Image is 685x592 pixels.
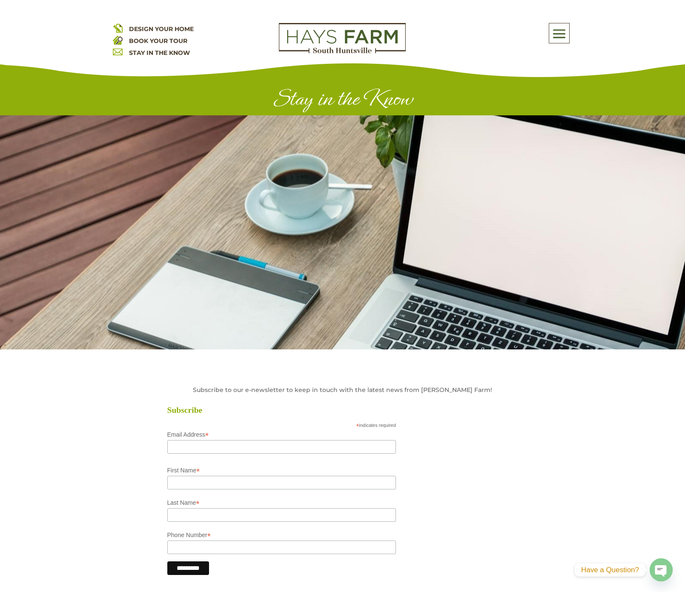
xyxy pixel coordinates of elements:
[167,429,396,439] label: Email Address
[113,86,573,115] h1: Stay in the Know
[129,49,190,57] a: STAY IN THE KNOW
[113,35,123,45] img: book your home tour
[167,529,396,539] label: Phone Number
[279,23,406,54] img: Logo
[159,384,527,396] p: Subscribe to our e-newsletter to keep in touch with the latest news from [PERSON_NAME] Farm!
[129,37,187,45] a: BOOK YOUR TOUR
[167,497,396,507] label: Last Name
[167,420,396,429] div: indicates required
[279,48,406,55] a: hays farm homes huntsville development
[167,464,396,475] label: First Name
[167,406,406,415] h2: Subscribe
